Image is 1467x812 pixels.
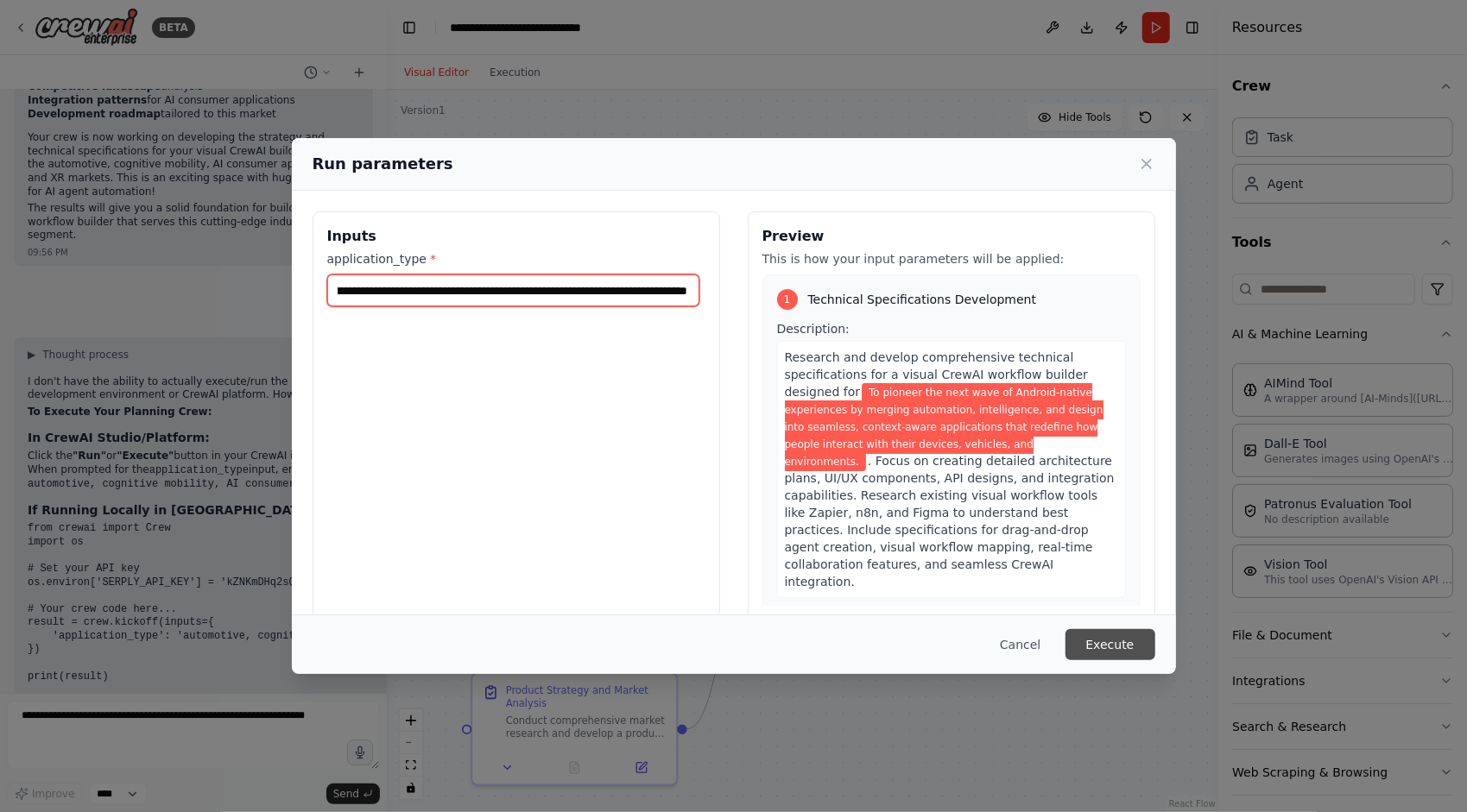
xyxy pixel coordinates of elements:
[327,226,705,247] h3: Inputs
[785,454,1115,589] span: . Focus on creating detailed architecture plans, UI/UX components, API designs, and integration c...
[785,383,1103,471] span: Variable: application_type
[808,291,1037,308] span: Technical Specifications Development
[762,226,1141,247] h3: Preview
[777,289,798,310] div: 1
[777,322,850,336] span: Description:
[762,250,1141,268] p: This is how your input parameters will be applied:
[986,629,1054,660] button: Cancel
[785,350,1088,399] span: Research and develop comprehensive technical specifications for a visual CrewAI workflow builder ...
[1065,629,1155,660] button: Execute
[327,250,705,268] label: application_type
[313,152,453,176] h2: Run parameters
